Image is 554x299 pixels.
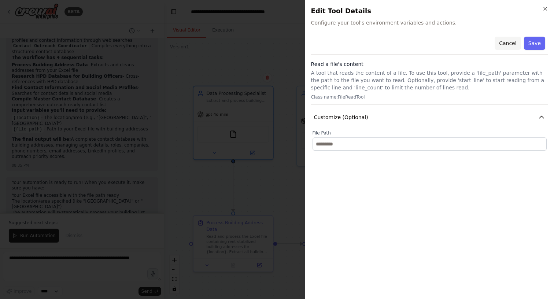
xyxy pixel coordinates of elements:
[311,111,548,124] button: Customize (Optional)
[311,60,548,68] h3: Read a file's content
[311,19,548,26] span: Configure your tool's environment variables and actions.
[311,69,548,91] p: A tool that reads the content of a file. To use this tool, provide a 'file_path' parameter with t...
[313,130,547,136] label: File Path
[314,114,368,121] span: Customize (Optional)
[524,37,545,50] button: Save
[495,37,521,50] button: Cancel
[311,6,548,16] h2: Edit Tool Details
[311,94,548,100] p: Class name: FileReadTool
